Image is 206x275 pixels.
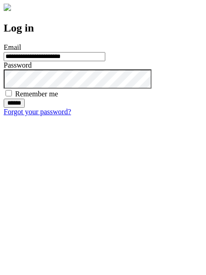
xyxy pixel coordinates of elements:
[4,43,21,51] label: Email
[4,22,202,34] h2: Log in
[15,90,58,98] label: Remember me
[4,61,32,69] label: Password
[4,108,71,116] a: Forgot your password?
[4,4,11,11] img: logo-4e3dc11c47720685a147b03b5a06dd966a58ff35d612b21f08c02c0306f2b779.png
